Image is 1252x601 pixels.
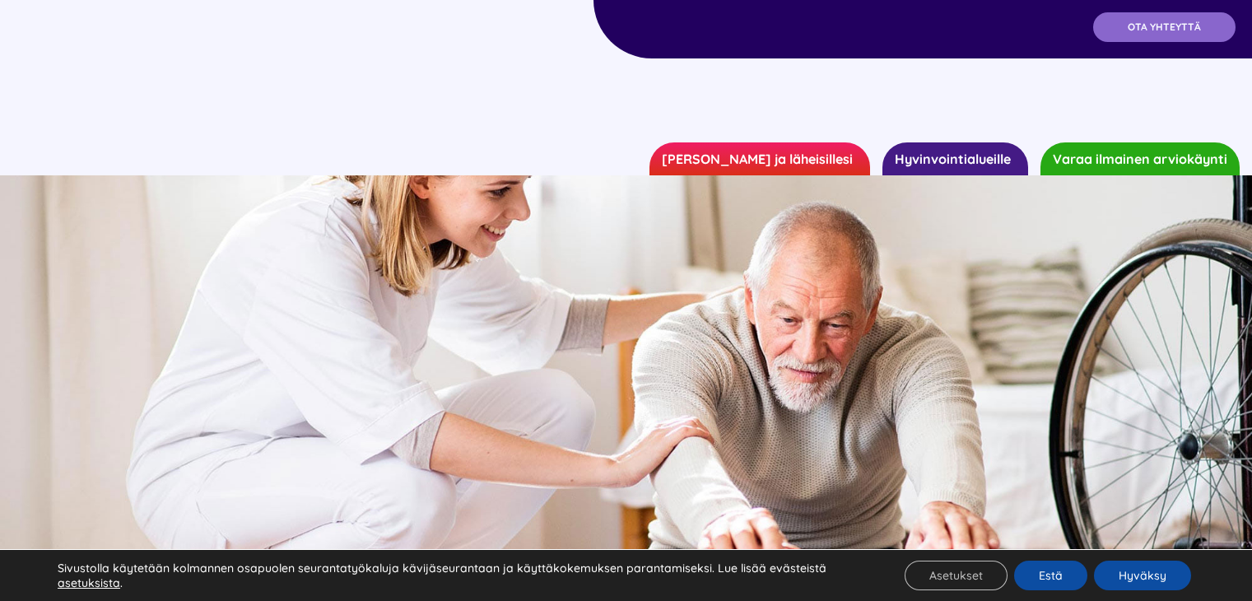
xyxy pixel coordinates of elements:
button: Asetukset [905,561,1008,590]
a: Varaa ilmainen arviokäynti [1040,142,1240,175]
span: OTA YHTEYTTÄ [1128,21,1201,33]
p: Sivustolla käytetään kolmannen osapuolen seurantatyökaluja kävijäseurantaan ja käyttäkokemuksen p... [58,561,863,590]
button: Hyväksy [1094,561,1191,590]
button: Estä [1014,561,1087,590]
a: [PERSON_NAME] ja läheisillesi [649,142,870,175]
a: OTA YHTEYTTÄ [1093,12,1236,42]
a: Hyvinvointialueille [882,142,1028,175]
button: asetuksista [58,575,120,590]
